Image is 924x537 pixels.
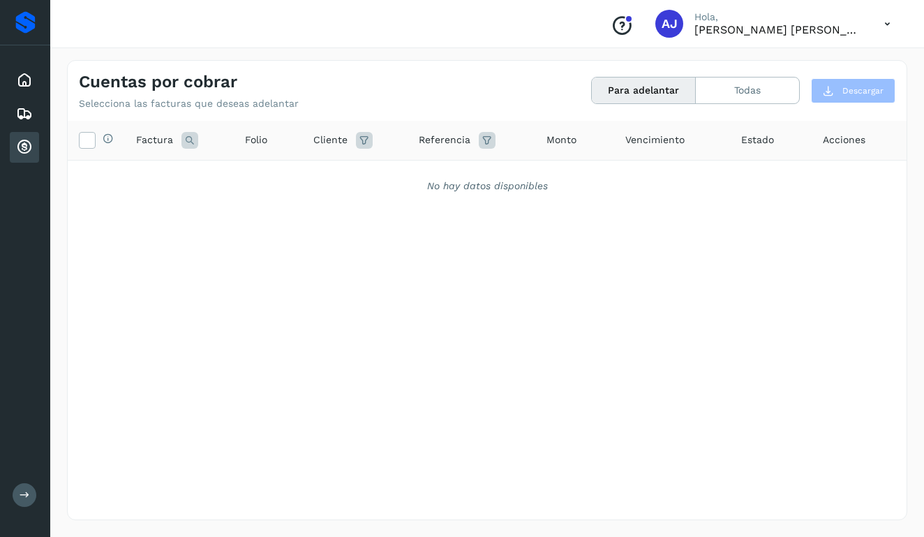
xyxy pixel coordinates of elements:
[694,23,862,36] p: Alejandro Javier Monraz Sansores
[79,98,299,110] p: Selecciona las facturas que deseas adelantar
[741,133,774,147] span: Estado
[625,133,685,147] span: Vencimiento
[10,65,39,96] div: Inicio
[10,98,39,129] div: Embarques
[546,133,576,147] span: Monto
[842,84,884,97] span: Descargar
[86,179,888,193] div: No hay datos disponibles
[245,133,267,147] span: Folio
[696,78,799,103] button: Todas
[823,133,865,147] span: Acciones
[419,133,470,147] span: Referencia
[79,72,237,92] h4: Cuentas por cobrar
[694,11,862,23] p: Hola,
[313,133,348,147] span: Cliente
[136,133,173,147] span: Factura
[10,132,39,163] div: Cuentas por cobrar
[811,78,895,103] button: Descargar
[592,78,696,103] button: Para adelantar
